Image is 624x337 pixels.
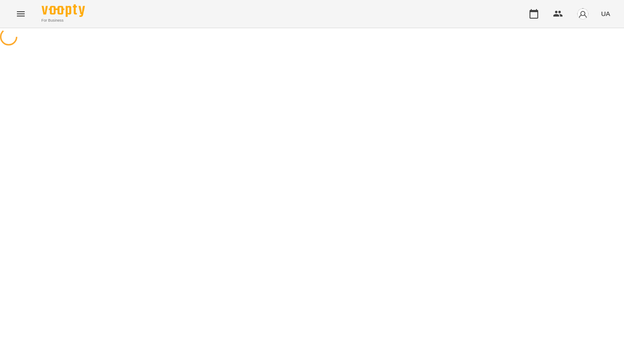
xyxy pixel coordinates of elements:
[10,3,31,24] button: Menu
[598,6,614,22] button: UA
[601,9,610,18] span: UA
[42,18,85,23] span: For Business
[42,4,85,17] img: Voopty Logo
[577,8,589,20] img: avatar_s.png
